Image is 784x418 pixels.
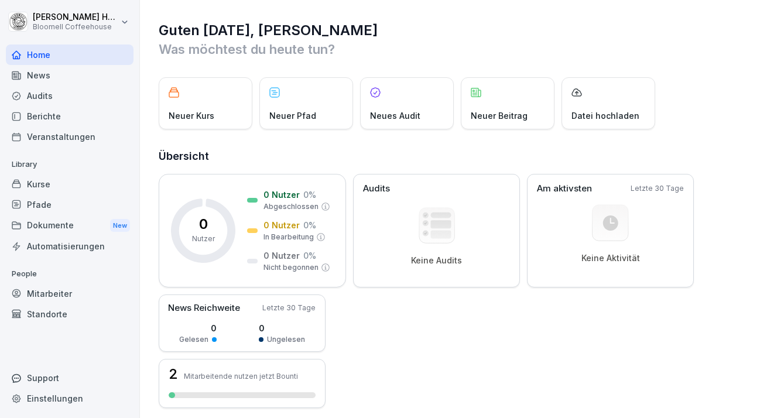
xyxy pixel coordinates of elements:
p: 0 Nutzer [263,219,300,231]
div: Dokumente [6,215,133,237]
p: Neues Audit [370,109,420,122]
p: 0 [199,217,208,231]
p: Keine Audits [411,255,462,266]
p: 0 [259,322,305,334]
p: Keine Aktivität [581,253,640,263]
p: Neuer Kurs [169,109,214,122]
p: 0 % [303,189,316,201]
p: News Reichweite [168,301,240,315]
p: 0 [179,322,217,334]
a: Pfade [6,194,133,215]
p: People [6,265,133,283]
a: Home [6,44,133,65]
p: Audits [363,182,390,196]
p: Neuer Pfad [269,109,316,122]
p: In Bearbeitung [263,232,314,242]
a: Automatisierungen [6,236,133,256]
h3: 2 [169,367,178,381]
a: DokumenteNew [6,215,133,237]
a: Veranstaltungen [6,126,133,147]
p: Bloomell Coffeehouse [33,23,118,31]
p: 0 Nutzer [263,249,300,262]
a: Einstellungen [6,388,133,409]
div: Support [6,368,133,388]
div: New [110,219,130,232]
a: Standorte [6,304,133,324]
p: Nutzer [192,234,215,244]
p: Abgeschlossen [263,201,319,212]
h2: Übersicht [159,148,766,165]
a: Berichte [6,106,133,126]
p: Datei hochladen [571,109,639,122]
p: Library [6,155,133,174]
h1: Guten [DATE], [PERSON_NAME] [159,21,766,40]
p: Letzte 30 Tage [631,183,684,194]
p: [PERSON_NAME] Häfeli [33,12,118,22]
a: News [6,65,133,85]
p: Am aktivsten [537,182,592,196]
p: 0 % [303,219,316,231]
p: Neuer Beitrag [471,109,528,122]
p: 0 % [303,249,316,262]
a: Audits [6,85,133,106]
p: Was möchtest du heute tun? [159,40,766,59]
p: Letzte 30 Tage [262,303,316,313]
p: Ungelesen [267,334,305,345]
p: Nicht begonnen [263,262,319,273]
p: 0 Nutzer [263,189,300,201]
p: Gelesen [179,334,208,345]
a: Kurse [6,174,133,194]
a: Mitarbeiter [6,283,133,304]
p: Mitarbeitende nutzen jetzt Bounti [184,372,298,381]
